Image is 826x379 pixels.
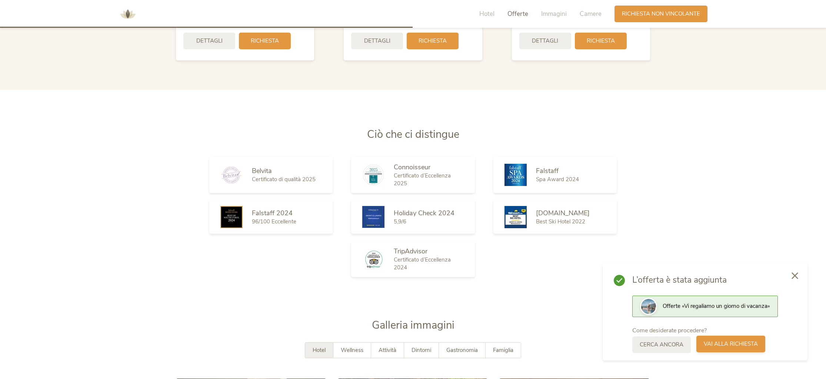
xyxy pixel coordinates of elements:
img: AMONTI & LUNARIS Wellnessresort [117,3,139,25]
span: Richiesta non vincolante [622,10,700,18]
span: Gastronomia [446,346,478,354]
img: Skiresort.de [504,206,527,228]
img: Holiday Check 2024 [362,206,384,228]
span: Certificato di qualità 2025 [252,176,316,183]
img: Preview [641,299,656,314]
span: L’offerta è stata aggiunta [632,274,778,286]
img: Falstaff [504,164,527,186]
span: Best Ski Hotel 2022 [536,218,585,225]
span: 96/100 Eccellente [252,218,296,225]
span: 5,9/6 [394,218,406,225]
span: Vai alla richiesta [704,340,758,348]
span: Dettagli [532,37,558,45]
img: TripAdvisor [362,249,384,269]
span: Richiesta [587,37,615,45]
img: Connoisseur [362,164,384,186]
span: Dettagli [196,37,223,45]
span: TripAdvisor [394,247,427,256]
span: Spa Award 2024 [536,176,579,183]
span: Famiglia [493,346,513,354]
span: Galleria immagini [372,318,454,332]
span: Belvita [252,166,272,175]
span: Falstaff [536,166,559,175]
span: Holiday Check 2024 [394,209,454,217]
span: Immagini [541,10,567,18]
a: AMONTI & LUNARIS Wellnessresort [117,11,139,16]
span: Come desiderate procedere? [632,326,707,335]
span: Camere [580,10,602,18]
span: Richiesta [419,37,447,45]
span: Offerte [507,10,528,18]
span: Cerca ancora [640,341,683,349]
span: Offerte «Vi regaliamo un giorno di vacanza» [663,302,770,310]
span: Ciò che ci distingue [367,127,459,142]
span: Dintorni [412,346,431,354]
span: [DOMAIN_NAME] [536,209,590,217]
img: Belvita [220,167,243,183]
span: Hotel [313,346,326,354]
span: Certificato d’Eccellenza 2025 [394,172,451,187]
span: Wellness [341,346,363,354]
span: Dettagli [364,37,390,45]
img: Falstaff 2024 [220,206,243,228]
span: Falstaff 2024 [252,209,293,217]
span: Connoisseur [394,163,430,172]
span: Attività [379,346,396,354]
span: Hotel [479,10,494,18]
span: Richiesta [251,37,279,45]
span: Certificato d’Eccellenza 2024 [394,256,451,271]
